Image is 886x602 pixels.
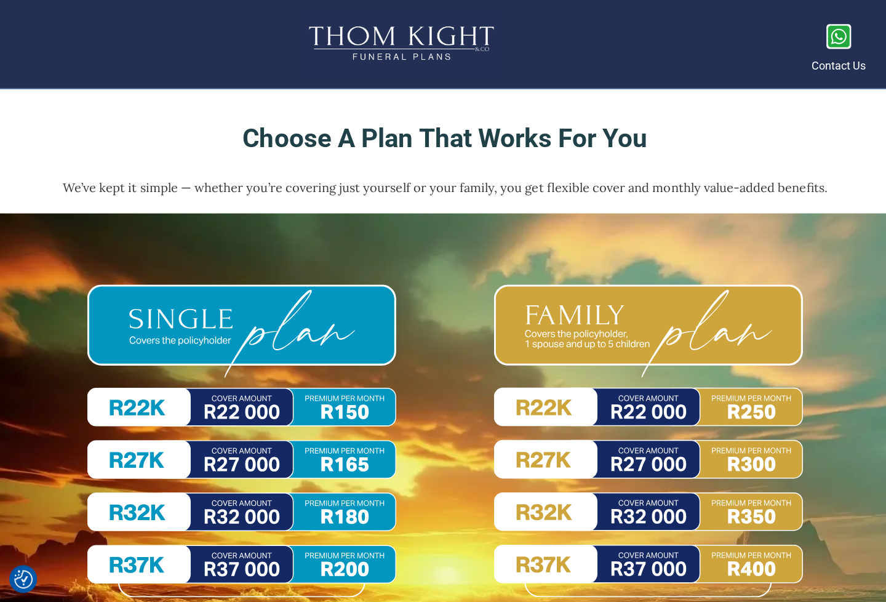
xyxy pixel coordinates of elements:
img: Family Plan [492,286,799,597]
p: Contact Us [808,58,862,78]
button: Consent Preferences [14,570,33,588]
h2: Choose a Plan That Works for You [44,122,842,159]
img: Revisit consent button [14,570,33,588]
p: We’ve kept it simple — whether you’re covering just yourself or your family, you get flexible cov... [43,178,843,212]
img: Single Plan [87,286,394,597]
